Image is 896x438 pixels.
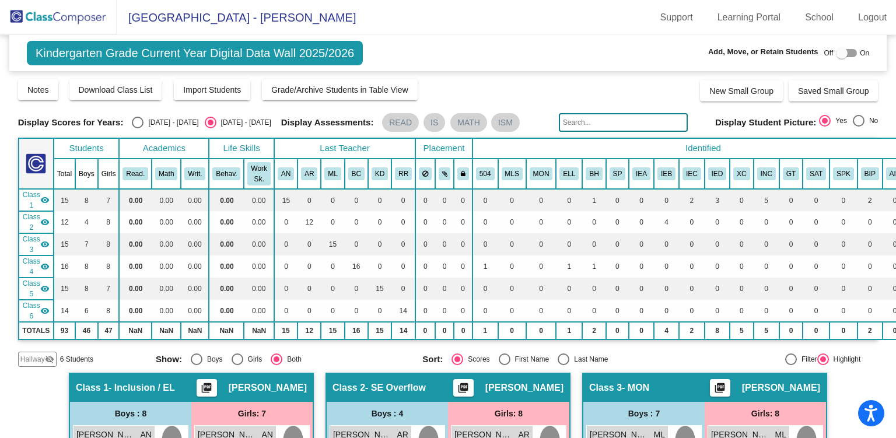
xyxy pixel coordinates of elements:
[415,189,435,211] td: 0
[152,233,181,255] td: 0.00
[274,138,415,159] th: Last Teacher
[654,189,679,211] td: 0
[155,167,177,180] button: Math
[123,167,148,180] button: Read.
[132,117,271,128] mat-radio-group: Select an option
[183,85,241,94] span: Import Students
[526,278,556,300] td: 0
[730,255,753,278] td: 0
[23,190,40,211] span: Class 1
[806,167,826,180] button: SAT
[435,159,454,189] th: Keep with students
[391,159,415,189] th: Rachel-Ann Ramirez
[713,382,727,398] mat-icon: picture_as_pdf
[75,189,98,211] td: 8
[473,159,498,189] th: 504 Plan
[274,189,297,211] td: 15
[274,211,297,233] td: 0
[454,189,473,211] td: 0
[754,211,779,233] td: 0
[473,278,498,300] td: 0
[733,167,750,180] button: XC
[629,211,654,233] td: 0
[244,255,274,278] td: 0.00
[98,211,120,233] td: 8
[212,167,240,180] button: Behav.
[556,159,582,189] th: English Language Learner
[297,255,321,278] td: 0
[79,85,153,94] span: Download Class List
[415,278,435,300] td: 0
[181,255,209,278] td: 0.00
[54,159,75,189] th: Total
[40,218,50,227] mat-icon: visibility
[262,79,418,100] button: Grade/Archive Students in Table View
[559,113,688,132] input: Search...
[75,300,98,322] td: 6
[368,159,391,189] th: Kaitlyn Denton
[244,211,274,233] td: 0.00
[819,115,878,130] mat-radio-group: Select an option
[498,189,526,211] td: 0
[829,189,857,211] td: 0
[18,79,58,100] button: Notes
[143,117,198,128] div: [DATE] - [DATE]
[75,233,98,255] td: 7
[368,233,391,255] td: 0
[372,167,388,180] button: KD
[491,113,520,132] mat-chip: ISM
[860,48,869,58] span: On
[216,117,271,128] div: [DATE] - [DATE]
[454,233,473,255] td: 0
[98,278,120,300] td: 7
[606,233,629,255] td: 0
[54,211,75,233] td: 12
[54,255,75,278] td: 16
[348,167,365,180] button: BC
[526,233,556,255] td: 0
[435,278,454,300] td: 0
[40,284,50,293] mat-icon: visibility
[119,300,152,322] td: 0.00
[423,113,445,132] mat-chip: IS
[708,167,727,180] button: IED
[710,379,730,397] button: Print Students Details
[98,189,120,211] td: 7
[679,189,705,211] td: 2
[75,255,98,278] td: 8
[244,300,274,322] td: 0.00
[498,278,526,300] td: 0
[435,211,454,233] td: 0
[301,167,317,180] button: AR
[209,255,244,278] td: 0.00
[779,159,803,189] th: Gifted and Talented
[152,278,181,300] td: 0.00
[829,255,857,278] td: 0
[415,138,473,159] th: Placement
[278,167,294,180] button: AN
[209,233,244,255] td: 0.00
[18,117,124,128] span: Display Scores for Years:
[297,159,321,189] th: Anjanette Richardson
[98,255,120,278] td: 8
[829,278,857,300] td: 0
[654,233,679,255] td: 0
[857,159,883,189] th: Behavior Intervention Plan
[184,167,205,180] button: Writ.
[19,211,54,233] td: Anjanette Richardson - SE Overflow
[654,278,679,300] td: 0
[803,278,829,300] td: 0
[244,278,274,300] td: 0.00
[391,189,415,211] td: 0
[582,255,605,278] td: 1
[119,211,152,233] td: 0.00
[69,79,162,100] button: Download Class List
[730,211,753,233] td: 0
[586,167,602,180] button: BH
[345,159,368,189] th: Bridget Curley
[271,85,408,94] span: Grade/Archive Students in Table View
[679,278,705,300] td: 0
[274,233,297,255] td: 0
[803,189,829,211] td: 0
[829,159,857,189] th: Shining Stars PreK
